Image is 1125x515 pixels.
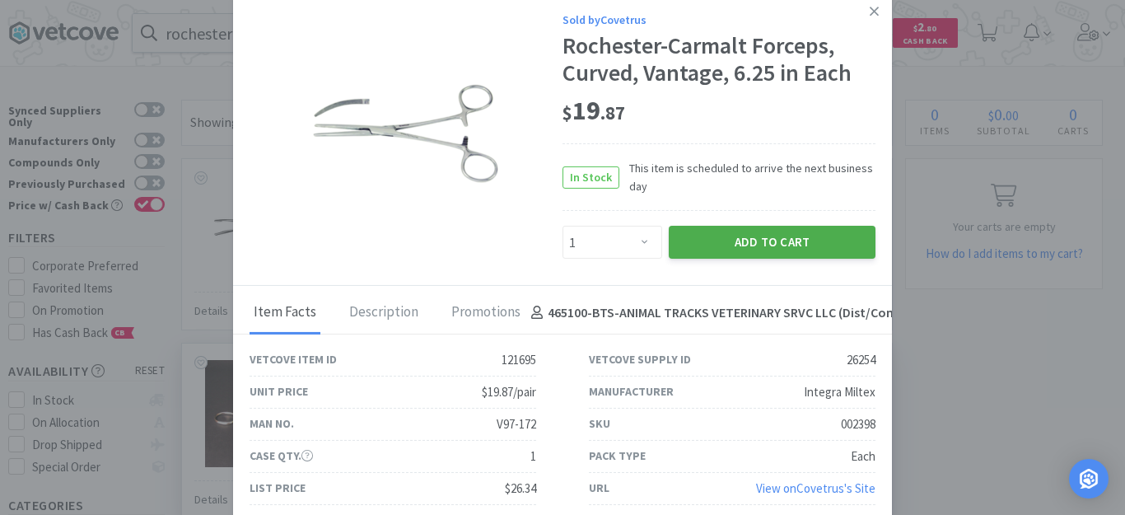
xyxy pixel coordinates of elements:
[250,414,294,433] div: Man No.
[345,293,422,334] div: Description
[303,81,509,188] img: 61b12195cb504406ae4c9244e6f3c7f0_26254.png
[563,166,619,187] span: In Stock
[589,382,674,400] div: Manufacturer
[250,293,320,334] div: Item Facts
[447,293,525,334] div: Promotions
[851,447,875,466] div: Each
[589,414,610,433] div: SKU
[804,382,875,402] div: Integra Miltex
[250,479,306,497] div: List Price
[562,101,572,124] span: $
[841,414,875,434] div: 002398
[562,94,625,127] span: 19
[530,447,536,466] div: 1
[589,350,691,368] div: Vetcove Supply ID
[756,480,875,496] a: View onCovetrus's Site
[619,159,875,196] span: This item is scheduled to arrive the next business day
[497,414,536,434] div: V97-172
[250,350,337,368] div: Vetcove Item ID
[250,447,313,465] div: Case Qty.
[562,10,875,28] div: Sold by Covetrus
[589,479,609,497] div: URL
[847,350,875,370] div: 26254
[250,382,308,400] div: Unit Price
[505,479,536,499] div: $26.34
[502,350,536,370] div: 121695
[482,382,536,402] div: $19.87/pair
[669,226,875,259] button: Add to Cart
[600,101,625,124] span: . 87
[589,447,646,465] div: Pack Type
[1069,459,1109,499] div: Open Intercom Messenger
[525,302,909,324] h4: 465100-BTS - ANIMAL TRACKS VETERINARY SRVC LLC (Dist/Comp)
[562,32,875,87] div: Rochester-Carmalt Forceps, Curved, Vantage, 6.25 in Each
